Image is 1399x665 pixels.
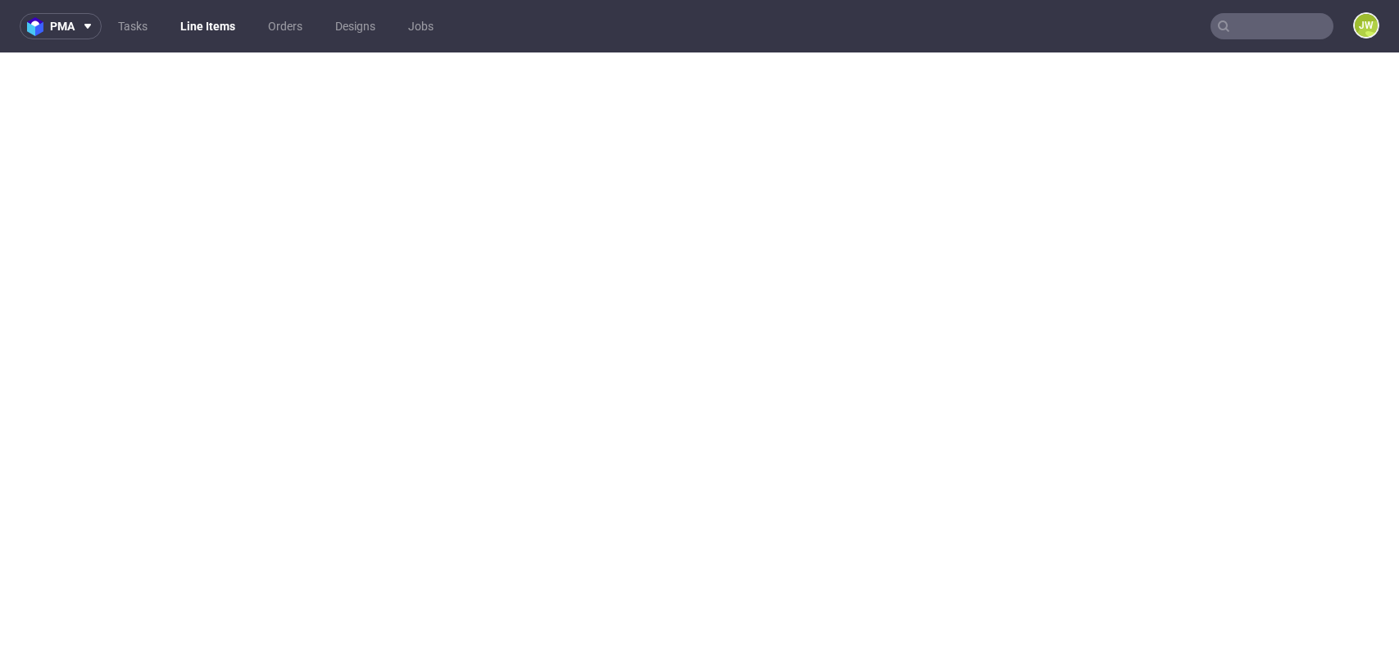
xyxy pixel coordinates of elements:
a: Designs [325,13,385,39]
figcaption: JW [1355,14,1378,37]
a: Jobs [398,13,443,39]
a: Orders [258,13,312,39]
a: Line Items [170,13,245,39]
img: logo [27,17,50,36]
a: Tasks [108,13,157,39]
button: pma [20,13,102,39]
span: pma [50,20,75,32]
